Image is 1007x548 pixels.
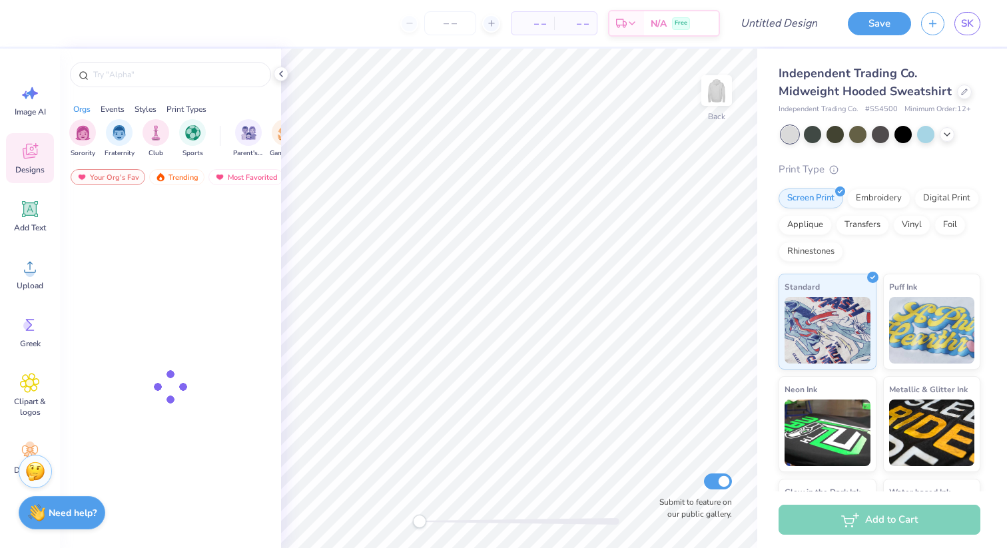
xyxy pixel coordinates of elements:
button: filter button [143,119,169,158]
button: filter button [69,119,96,158]
div: Screen Print [779,188,843,208]
span: Greek [20,338,41,349]
div: filter for Fraternity [105,119,135,158]
div: Applique [779,215,832,235]
div: filter for Club [143,119,169,158]
span: Clipart & logos [8,396,52,417]
img: Game Day Image [278,125,293,140]
span: Parent's Weekend [233,148,264,158]
div: Orgs [73,103,91,115]
img: Fraternity Image [112,125,127,140]
span: Metallic & Glitter Ink [889,382,968,396]
span: Add Text [14,222,46,233]
img: Parent's Weekend Image [241,125,256,140]
img: Sorority Image [75,125,91,140]
span: Designs [15,164,45,175]
button: filter button [233,119,264,158]
span: N/A [651,17,667,31]
div: filter for Game Day [270,119,300,158]
span: – – [562,17,589,31]
div: Most Favorited [208,169,284,185]
span: Glow in the Dark Ink [785,485,860,499]
button: filter button [270,119,300,158]
a: SK [954,12,980,35]
img: most_fav.gif [77,172,87,182]
span: Water based Ink [889,485,950,499]
img: Metallic & Glitter Ink [889,400,975,466]
img: Club Image [149,125,163,140]
button: Save [848,12,911,35]
div: filter for Sorority [69,119,96,158]
img: Sports Image [185,125,200,140]
span: Sports [182,148,203,158]
div: Vinyl [893,215,930,235]
span: Game Day [270,148,300,158]
div: Embroidery [847,188,910,208]
input: Untitled Design [730,10,828,37]
span: Club [149,148,163,158]
span: Image AI [15,107,46,117]
div: Events [101,103,125,115]
img: most_fav.gif [214,172,225,182]
div: Back [708,111,725,123]
img: Neon Ink [785,400,870,466]
div: Transfers [836,215,889,235]
span: Puff Ink [889,280,917,294]
span: – – [519,17,546,31]
img: Back [703,77,730,104]
span: Sorority [71,148,95,158]
span: Independent Trading Co. Midweight Hooded Sweatshirt [779,65,952,99]
div: Foil [934,215,966,235]
button: filter button [179,119,206,158]
span: Minimum Order: 12 + [904,104,971,115]
div: filter for Parent's Weekend [233,119,264,158]
div: Trending [149,169,204,185]
div: Print Types [167,103,206,115]
button: filter button [105,119,135,158]
div: Your Org's Fav [71,169,145,185]
span: # SS4500 [865,104,898,115]
span: Upload [17,280,43,291]
div: Rhinestones [779,242,843,262]
span: SK [961,16,974,31]
img: trending.gif [155,172,166,182]
span: Free [675,19,687,28]
span: Independent Trading Co. [779,104,858,115]
div: Digital Print [914,188,979,208]
div: Accessibility label [413,515,426,528]
img: Puff Ink [889,297,975,364]
img: Standard [785,297,870,364]
label: Submit to feature on our public gallery. [652,496,732,520]
div: filter for Sports [179,119,206,158]
input: – – [424,11,476,35]
input: Try "Alpha" [92,68,262,81]
span: Decorate [14,465,46,475]
strong: Need help? [49,507,97,519]
div: Print Type [779,162,980,177]
span: Standard [785,280,820,294]
span: Neon Ink [785,382,817,396]
div: Styles [135,103,157,115]
span: Fraternity [105,148,135,158]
